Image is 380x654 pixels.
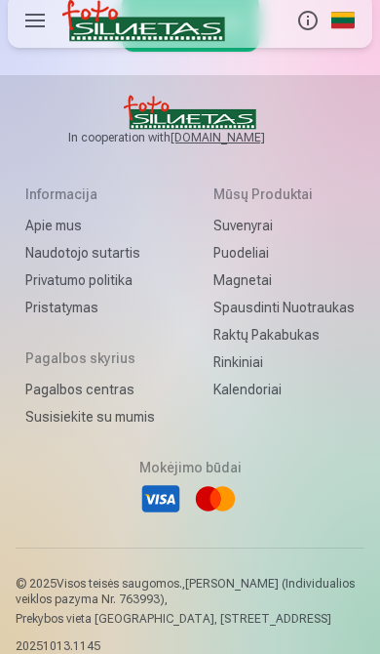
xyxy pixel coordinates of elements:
[25,376,155,403] a: Pagalbos centras
[139,458,242,477] h5: Mokėjimo būdai
[213,294,355,321] a: Spausdinti nuotraukas
[25,403,155,430] a: Susisiekite su mumis
[68,130,312,145] span: In cooperation with
[194,477,237,520] li: Mastercard
[213,266,355,294] a: Magnetai
[25,184,155,204] h5: Informacija
[25,239,155,266] a: Naudotojo sutartis
[25,294,155,321] a: Pristatymas
[25,348,155,368] h5: Pagalbos skyrius
[213,348,355,376] a: Rinkiniai
[213,321,355,348] a: Raktų pakabukas
[16,576,364,607] p: © 2025 Visos teisės saugomos. ,
[171,130,312,145] a: [DOMAIN_NAME]
[25,212,155,239] a: Apie mus
[16,577,355,606] span: [PERSON_NAME] (Individualios veiklos pazyma Nr. 763993),
[213,376,355,403] a: Kalendoriai
[213,239,355,266] a: Puodeliai
[213,212,355,239] a: Suvenyrai
[25,266,155,294] a: Privatumo politika
[139,477,182,520] li: Visa
[213,184,355,204] h5: Mūsų produktai
[16,638,364,654] p: 20251013.1145
[16,611,364,627] p: Prekybos vieta [GEOGRAPHIC_DATA], [STREET_ADDRESS]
